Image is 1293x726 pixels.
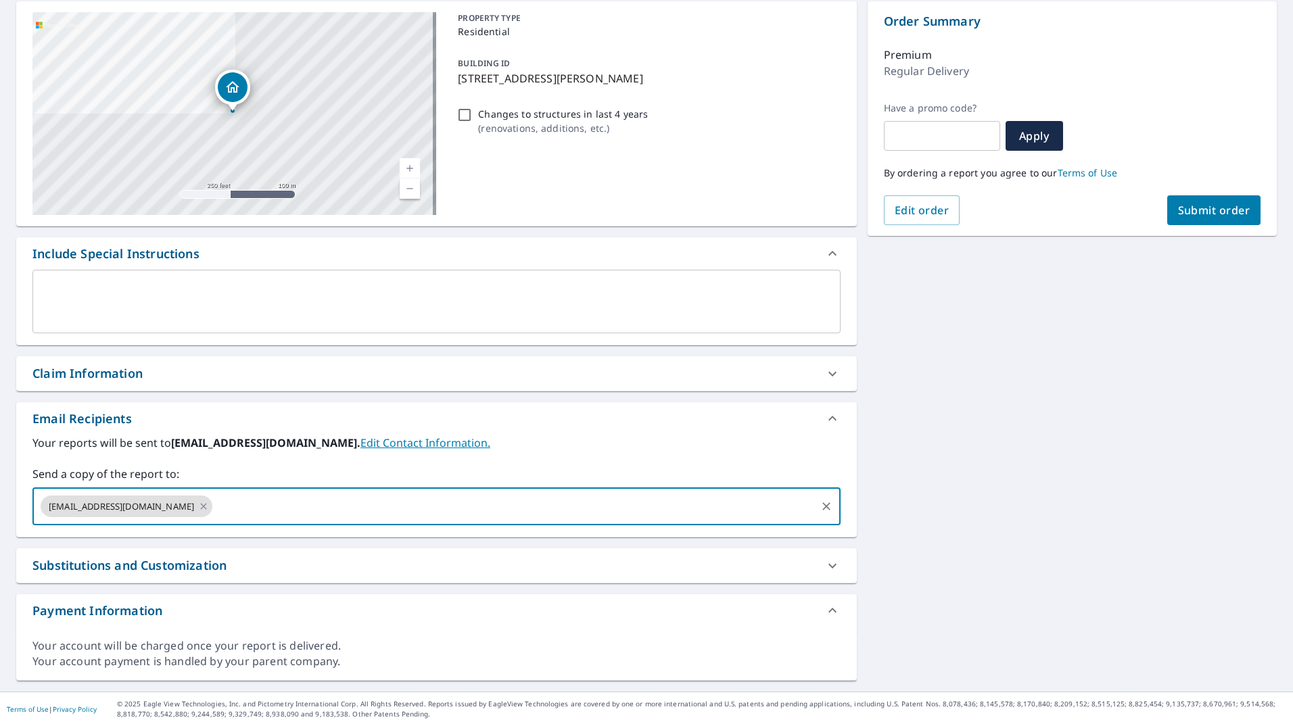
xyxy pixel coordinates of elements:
div: Include Special Instructions [16,237,857,270]
div: Your account payment is handled by your parent company. [32,654,841,669]
div: Dropped pin, building 1, Residential property, 14170 Oak Knoll St Spring Hill, FL 34609 [215,70,250,112]
button: Apply [1006,121,1063,151]
p: Changes to structures in last 4 years [478,107,648,121]
div: Your account will be charged once your report is delivered. [32,638,841,654]
label: Have a promo code? [884,102,1000,114]
label: Your reports will be sent to [32,435,841,451]
p: ( renovations, additions, etc. ) [478,121,648,135]
a: EditContactInfo [360,435,490,450]
a: Current Level 17, Zoom In [400,158,420,178]
p: Regular Delivery [884,63,969,79]
div: Substitutions and Customization [16,548,857,583]
p: Order Summary [884,12,1261,30]
button: Submit order [1167,195,1261,225]
label: Send a copy of the report to: [32,466,841,482]
div: Email Recipients [32,410,132,428]
p: By ordering a report you agree to our [884,167,1261,179]
p: BUILDING ID [458,57,510,69]
span: [EMAIL_ADDRESS][DOMAIN_NAME] [41,500,202,513]
a: Current Level 17, Zoom Out [400,178,420,199]
div: Email Recipients [16,402,857,435]
p: Residential [458,24,834,39]
span: Edit order [895,203,949,218]
a: Terms of Use [7,704,49,714]
span: Submit order [1178,203,1250,218]
button: Clear [817,497,836,516]
b: [EMAIL_ADDRESS][DOMAIN_NAME]. [171,435,360,450]
p: Premium [884,47,932,63]
div: Payment Information [32,602,162,620]
button: Edit order [884,195,960,225]
span: Apply [1016,128,1052,143]
div: Claim Information [32,364,143,383]
div: [EMAIL_ADDRESS][DOMAIN_NAME] [41,495,212,517]
a: Privacy Policy [53,704,97,714]
p: © 2025 Eagle View Technologies, Inc. and Pictometry International Corp. All Rights Reserved. Repo... [117,699,1286,719]
div: Include Special Instructions [32,245,199,263]
div: Claim Information [16,356,857,391]
div: Payment Information [16,594,857,627]
p: [STREET_ADDRESS][PERSON_NAME] [458,70,834,87]
p: | [7,705,97,713]
div: Substitutions and Customization [32,556,227,575]
p: PROPERTY TYPE [458,12,834,24]
a: Terms of Use [1058,166,1118,179]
